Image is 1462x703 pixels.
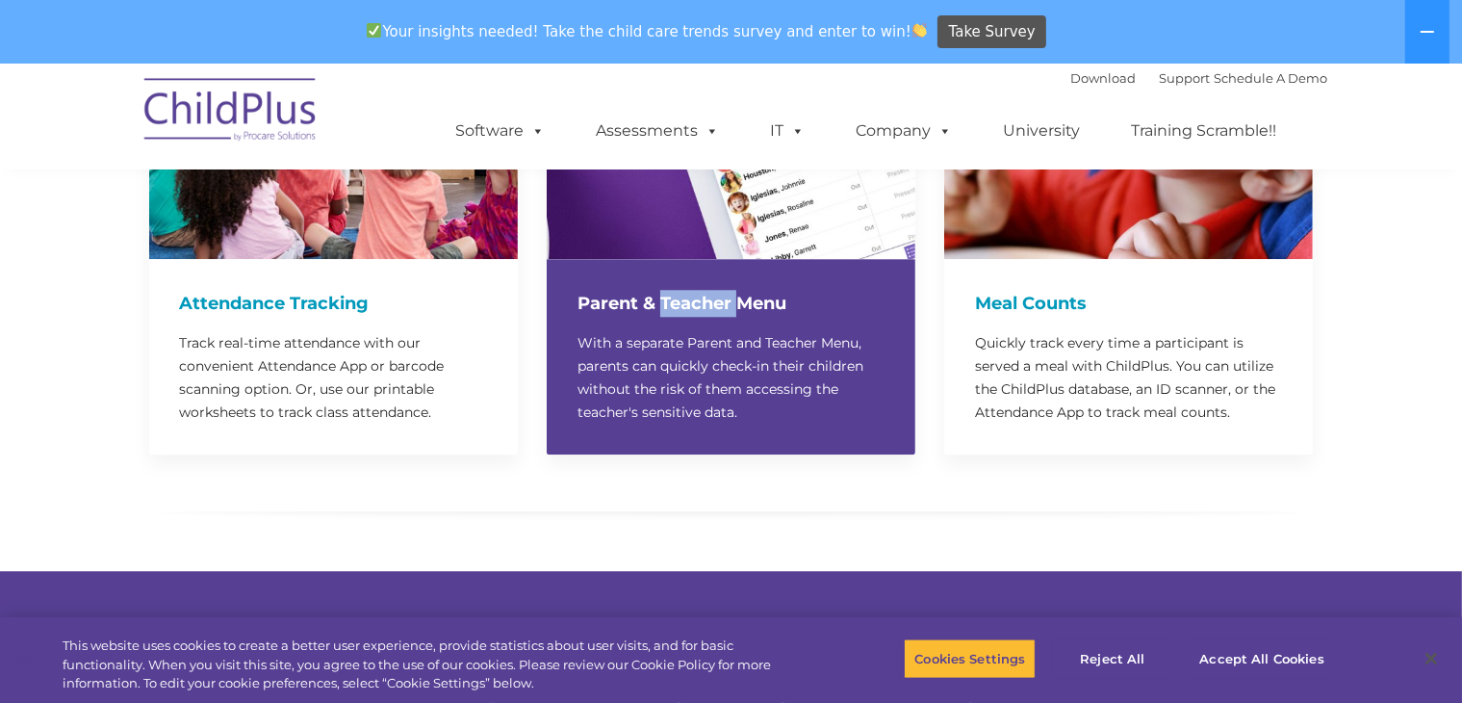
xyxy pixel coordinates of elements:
img: ChildPlus by Procare Solutions [135,65,327,161]
a: University [985,112,1100,150]
a: Download [1071,70,1137,86]
a: Software [437,112,565,150]
span: Your insights needed! Take the child care trends survey and enter to win! [359,13,936,50]
a: Support [1160,70,1211,86]
a: Schedule A Demo [1215,70,1328,86]
p: With a separate Parent and Teacher Menu, parents can quickly check-in their children without the ... [577,331,885,424]
h4: Meal Counts [975,290,1282,317]
a: IT [752,112,825,150]
span: Take Survey [949,15,1036,49]
button: Cookies Settings [904,638,1036,679]
button: Close [1410,638,1452,680]
h4: Parent & Teacher Menu [577,290,885,317]
a: Company [837,112,972,150]
img: ✅ [367,23,381,38]
div: This website uses cookies to create a better user experience, provide statistics about user visit... [63,637,804,693]
a: Training Scramble!! [1113,112,1296,150]
font: | [1071,70,1328,86]
button: Accept All Cookies [1189,638,1334,679]
button: Reject All [1052,638,1172,679]
p: Quickly track every time a participant is served a meal with ChildPlus. You can utilize the Child... [975,331,1282,424]
a: Assessments [577,112,739,150]
img: 👏 [912,23,927,38]
p: Track real-time attendance with our convenient Attendance App or barcode scanning option. Or, use... [180,331,487,424]
h4: Attendance Tracking [180,290,487,317]
a: Take Survey [937,15,1046,49]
